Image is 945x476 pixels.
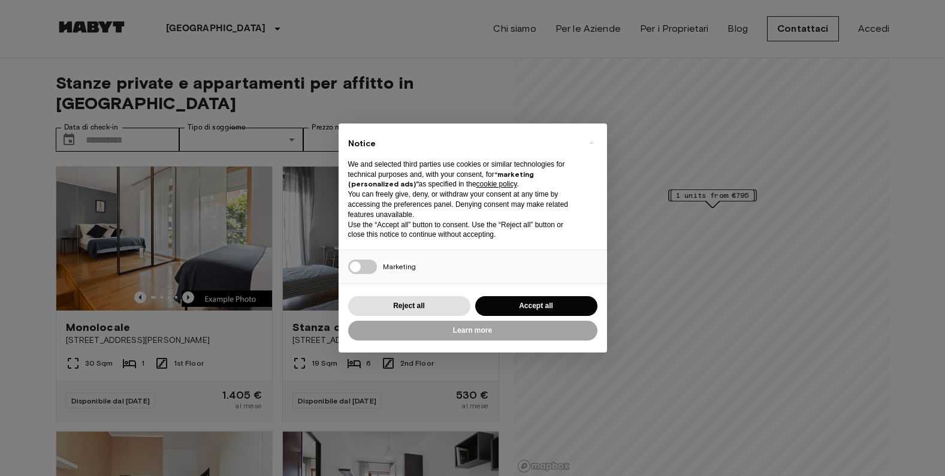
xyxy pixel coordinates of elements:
[348,296,470,316] button: Reject all
[589,135,593,150] span: ×
[475,296,597,316] button: Accept all
[383,262,416,271] span: Marketing
[348,189,578,219] p: You can freely give, deny, or withdraw your consent at any time by accessing the preferences pane...
[348,159,578,189] p: We and selected third parties use cookies or similar technologies for technical purposes and, wit...
[348,220,578,240] p: Use the “Accept all” button to consent. Use the “Reject all” button or close this notice to conti...
[582,133,601,152] button: Close this notice
[348,170,534,189] strong: “marketing (personalized ads)”
[476,180,517,188] a: cookie policy
[348,138,578,150] h2: Notice
[348,321,597,341] button: Learn more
